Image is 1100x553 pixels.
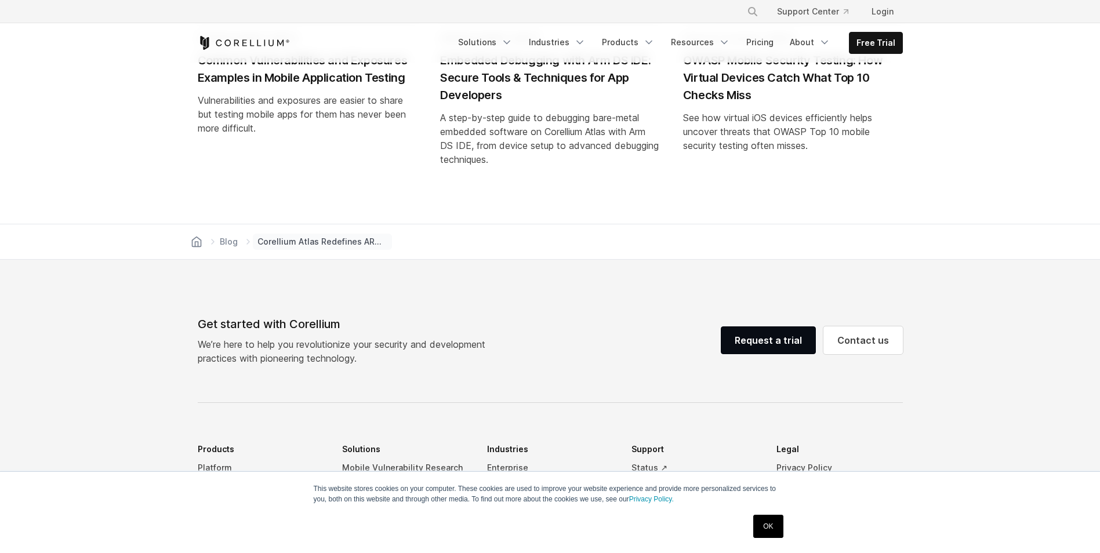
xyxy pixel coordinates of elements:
div: Navigation Menu [733,1,903,22]
a: Privacy Policy. [629,495,674,503]
a: Request a trial [721,326,816,354]
a: Resources [664,32,737,53]
a: Login [862,1,903,22]
a: Status ↗ [631,459,758,477]
a: OK [753,515,783,538]
a: Solutions [451,32,520,53]
a: Enterprise [487,459,613,477]
a: Platform [198,459,324,477]
a: Free Trial [849,32,902,53]
p: This website stores cookies on your computer. These cookies are used to improve your website expe... [314,483,787,504]
a: Blog [217,234,240,250]
a: About [783,32,837,53]
a: Mobile Vulnerability Research [342,459,469,477]
a: Privacy Policy [776,459,903,477]
div: A step-by-step guide to debugging bare-metal embedded software on Corellium Atlas with Arm DS IDE... [440,111,660,166]
button: Search [742,1,763,22]
div: Vulnerabilities and exposures are easier to share but testing mobile apps for them has never been... [198,93,418,135]
a: Corellium Home [198,36,290,50]
span: Corellium Atlas Redefines ARM Virtualization I Future of SDV [253,234,392,250]
a: Products [595,32,662,53]
span: Blog [220,236,238,248]
h2: Embedded Debugging with Arm DS IDE: Secure Tools & Techniques for App Developers [440,52,660,104]
a: Contact us [823,326,903,354]
a: Industries [522,32,593,53]
a: Pricing [739,32,780,53]
a: Support Center [768,1,858,22]
h2: OWASP Mobile Security Testing: How Virtual Devices Catch What Top 10 Checks Miss [683,52,903,104]
h2: Common Vulnerabilities and Exposures Examples in Mobile Application Testing [198,52,418,86]
div: Navigation Menu [451,32,903,54]
p: We’re here to help you revolutionize your security and development practices with pioneering tech... [198,337,495,365]
div: Get started with Corellium [198,315,495,333]
div: See how virtual iOS devices efficiently helps uncover threats that OWASP Top 10 mobile security t... [683,111,903,152]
